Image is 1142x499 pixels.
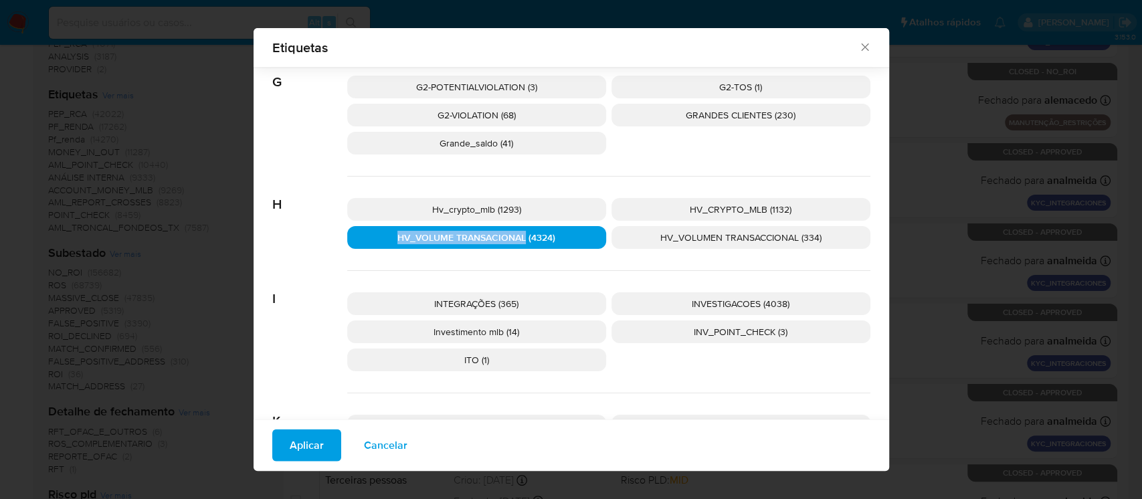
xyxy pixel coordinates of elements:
[719,80,762,94] span: G2-TOS (1)
[290,431,324,460] span: Aplicar
[611,104,870,126] div: GRANDES CLIENTES (230)
[434,297,518,310] span: INTEGRAÇÕES (365)
[438,108,516,122] span: G2-VIOLATION (68)
[347,348,606,371] div: ITO (1)
[272,271,347,307] span: I
[611,320,870,343] div: INV_POINT_CHECK (3)
[440,136,513,150] span: Grande_saldo (41)
[464,353,489,367] span: ITO (1)
[692,297,789,310] span: INVESTIGACOES (4038)
[347,415,606,437] div: KYC-CanalInterno (1)
[611,226,870,249] div: HV_VOLUMEN TRANSACCIONAL (334)
[611,415,870,437] div: KYC-NA (1)
[347,198,606,221] div: Hv_crypto_mlb (1293)
[272,177,347,213] span: H
[364,431,407,460] span: Cancelar
[432,203,521,216] span: Hv_crypto_mlb (1293)
[347,429,425,462] button: Cancelar
[347,292,606,315] div: INTEGRAÇÕES (365)
[347,132,606,155] div: Grande_saldo (41)
[347,76,606,98] div: G2-POTENTIALVIOLATION (3)
[397,231,555,244] span: HV_VOLUME TRANSACIONAL (4324)
[611,76,870,98] div: G2-TOS (1)
[611,292,870,315] div: INVESTIGACOES (4038)
[858,41,870,53] button: Fechar
[272,429,341,462] button: Aplicar
[660,231,822,244] span: HV_VOLUMEN TRANSACCIONAL (334)
[686,108,795,122] span: GRANDES CLIENTES (230)
[347,104,606,126] div: G2-VIOLATION (68)
[690,203,791,216] span: HV_CRYPTO_MLB (1132)
[347,226,606,249] div: HV_VOLUME TRANSACIONAL (4324)
[434,325,519,338] span: Investimento mlb (14)
[416,80,537,94] span: G2-POTENTIALVIOLATION (3)
[272,41,859,54] span: Etiquetas
[272,54,347,90] span: G
[694,325,787,338] span: INV_POINT_CHECK (3)
[347,320,606,343] div: Investimento mlb (14)
[611,198,870,221] div: HV_CRYPTO_MLB (1132)
[272,393,347,429] span: K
